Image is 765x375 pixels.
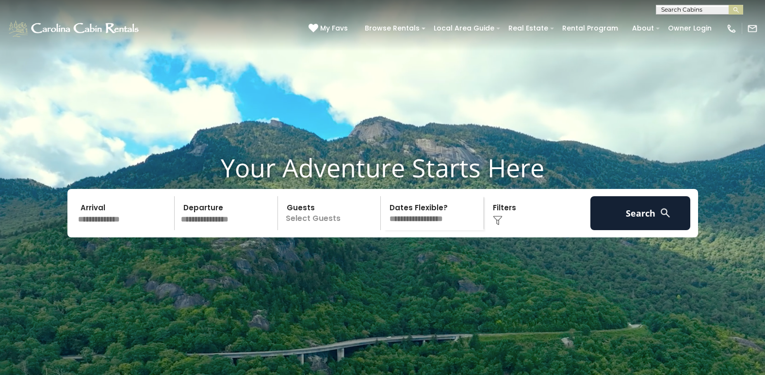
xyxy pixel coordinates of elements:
a: About [627,21,659,36]
span: My Favs [320,23,348,33]
img: mail-regular-white.png [747,23,758,34]
a: Real Estate [504,21,553,36]
a: My Favs [309,23,350,34]
img: phone-regular-white.png [726,23,737,34]
img: search-regular-white.png [659,207,671,219]
img: filter--v1.png [493,216,503,225]
h1: Your Adventure Starts Here [7,153,758,183]
img: White-1-1-2.png [7,19,142,38]
a: Rental Program [557,21,623,36]
p: Select Guests [281,196,381,230]
a: Local Area Guide [429,21,499,36]
a: Owner Login [663,21,716,36]
button: Search [590,196,691,230]
a: Browse Rentals [360,21,424,36]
